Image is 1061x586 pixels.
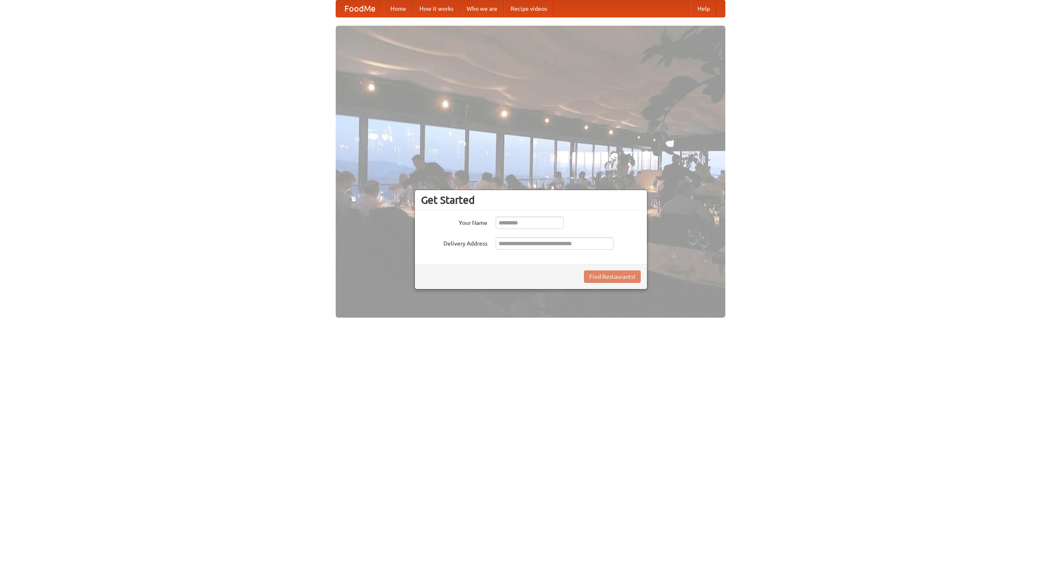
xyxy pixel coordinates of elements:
a: Home [384,0,413,17]
a: FoodMe [336,0,384,17]
label: Your Name [421,217,487,227]
label: Delivery Address [421,237,487,248]
button: Find Restaurants! [584,270,641,283]
a: How it works [413,0,460,17]
a: Help [691,0,717,17]
h3: Get Started [421,194,641,206]
a: Who we are [460,0,504,17]
a: Recipe videos [504,0,554,17]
